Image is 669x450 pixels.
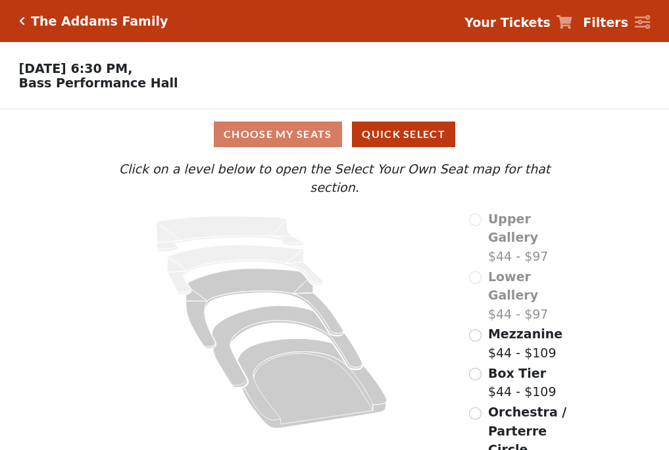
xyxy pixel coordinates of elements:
[19,16,25,26] a: Click here to go back to filters
[488,212,538,245] span: Upper Gallery
[168,245,324,294] path: Lower Gallery - Seats Available: 0
[583,15,628,30] strong: Filters
[352,122,455,147] button: Quick Select
[488,325,562,362] label: $44 - $109
[488,210,576,266] label: $44 - $97
[464,15,551,30] strong: Your Tickets
[488,366,546,380] span: Box Tier
[464,13,572,32] a: Your Tickets
[488,267,576,324] label: $44 - $97
[488,326,562,341] span: Mezzanine
[93,160,576,197] p: Click on a level below to open the Select Your Own Seat map for that section.
[583,13,650,32] a: Filters
[488,269,538,303] span: Lower Gallery
[157,216,304,252] path: Upper Gallery - Seats Available: 0
[488,364,557,401] label: $44 - $109
[238,338,387,428] path: Orchestra / Parterre Circle - Seats Available: 159
[31,14,168,29] h5: The Addams Family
